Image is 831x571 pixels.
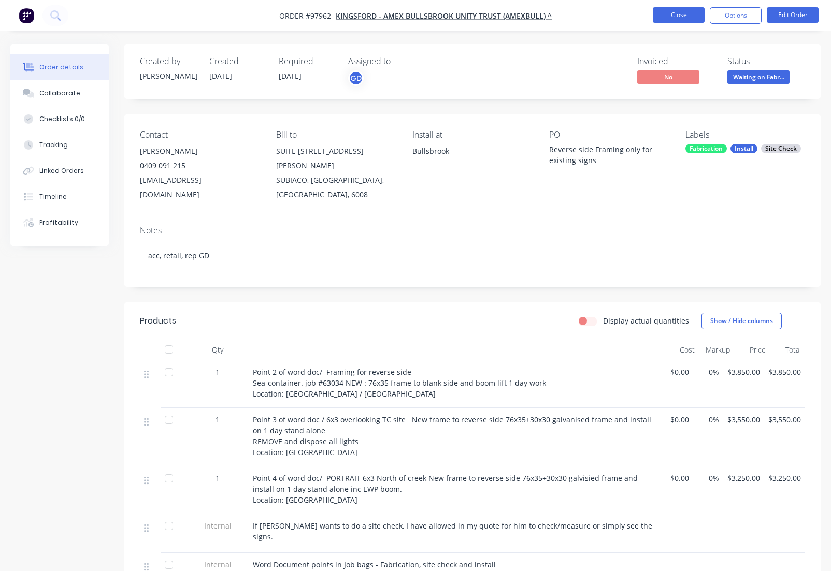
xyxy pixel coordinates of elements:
div: Required [279,56,336,66]
span: $0.00 [667,367,689,377]
span: $0.00 [667,473,689,484]
span: 0% [697,414,719,425]
div: [EMAIL_ADDRESS][DOMAIN_NAME] [140,173,260,202]
div: Bullsbrook [412,144,532,177]
span: Word Document points in Job bags - Fabrication, site check and install [253,560,496,569]
span: $3,250.00 [727,473,760,484]
div: Cost [663,340,699,360]
div: Total [770,340,806,360]
div: Markup [699,340,735,360]
div: 0409 091 215 [140,158,260,173]
div: Reverse side Framing only for existing signs [549,144,669,166]
span: 1 [216,367,220,377]
span: $3,850.00 [768,367,801,377]
button: Edit Order [767,7,819,23]
div: Bullsbrook [412,144,532,158]
div: Install [730,144,757,153]
span: [DATE] [279,71,302,81]
div: [PERSON_NAME]0409 091 215[EMAIL_ADDRESS][DOMAIN_NAME] [140,144,260,202]
button: Timeline [10,184,109,210]
div: SUBIACO, [GEOGRAPHIC_DATA], [GEOGRAPHIC_DATA], 6008 [276,173,396,202]
div: Bill to [276,130,396,140]
div: Status [727,56,805,66]
div: Fabrication [685,144,727,153]
div: Timeline [39,192,67,201]
div: Invoiced [637,56,715,66]
button: Order details [10,54,109,80]
a: Kingsford - AMEX BULLSBROOK UNITY TRUST (AMEXBULL) ^ [336,11,552,21]
span: 1 [216,414,220,425]
div: Created [209,56,266,66]
span: No [637,70,699,83]
div: Collaborate [39,89,80,98]
span: $0.00 [667,414,689,425]
span: Internal [191,520,245,531]
span: Point 3 of word doc / 6x3 overlooking TC site New frame to reverse side 76x35+30x30 galvanised fr... [253,415,653,457]
div: Price [734,340,770,360]
div: [PERSON_NAME] [140,70,197,81]
div: Assigned to [348,56,452,66]
span: Point 2 of word doc/ Framing for reverse side Sea-container. job #63034 NEW : 76x35 frame to blan... [253,367,548,399]
img: Factory [19,8,34,23]
button: Linked Orders [10,158,109,184]
button: Checklists 0/0 [10,106,109,132]
div: SUITE [STREET_ADDRESS][PERSON_NAME]SUBIACO, [GEOGRAPHIC_DATA], [GEOGRAPHIC_DATA], 6008 [276,144,396,202]
span: 0% [697,367,719,377]
button: Show / Hide columns [701,313,782,329]
div: acc, retail, rep GD [140,240,805,271]
div: Created by [140,56,197,66]
button: Tracking [10,132,109,158]
div: SUITE [STREET_ADDRESS][PERSON_NAME] [276,144,396,173]
button: Profitability [10,210,109,236]
div: Install at [412,130,532,140]
span: $3,850.00 [727,367,760,377]
div: [PERSON_NAME] [140,144,260,158]
span: If [PERSON_NAME] wants to do a site check, I have allowed in my quote for him to check/measure or... [253,521,654,541]
span: Order #97962 - [279,11,336,21]
span: Point 4 of word doc/ PORTRAIT 6x3 North of creek New frame to reverse side 76x35+30x30 galvisied ... [253,473,640,505]
button: Waiting on Fabr... [727,70,790,86]
div: Contact [140,130,260,140]
div: Tracking [39,140,68,150]
button: Options [710,7,762,24]
span: Waiting on Fabr... [727,70,790,83]
div: Qty [187,340,249,360]
span: $3,550.00 [727,414,760,425]
button: Close [653,7,705,23]
div: Labels [685,130,805,140]
span: $3,550.00 [768,414,801,425]
div: Profitability [39,218,78,227]
button: GD [348,70,364,86]
button: Collaborate [10,80,109,106]
span: 1 [216,473,220,484]
span: [DATE] [209,71,232,81]
div: Site Check [761,144,801,153]
span: $3,250.00 [768,473,801,484]
span: 0% [697,473,719,484]
div: Linked Orders [39,166,84,175]
div: Notes [140,226,805,236]
div: Order details [39,63,83,72]
div: Products [140,315,176,327]
label: Display actual quantities [603,315,689,326]
div: PO [549,130,669,140]
span: Internal [191,559,245,570]
div: Checklists 0/0 [39,114,85,124]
